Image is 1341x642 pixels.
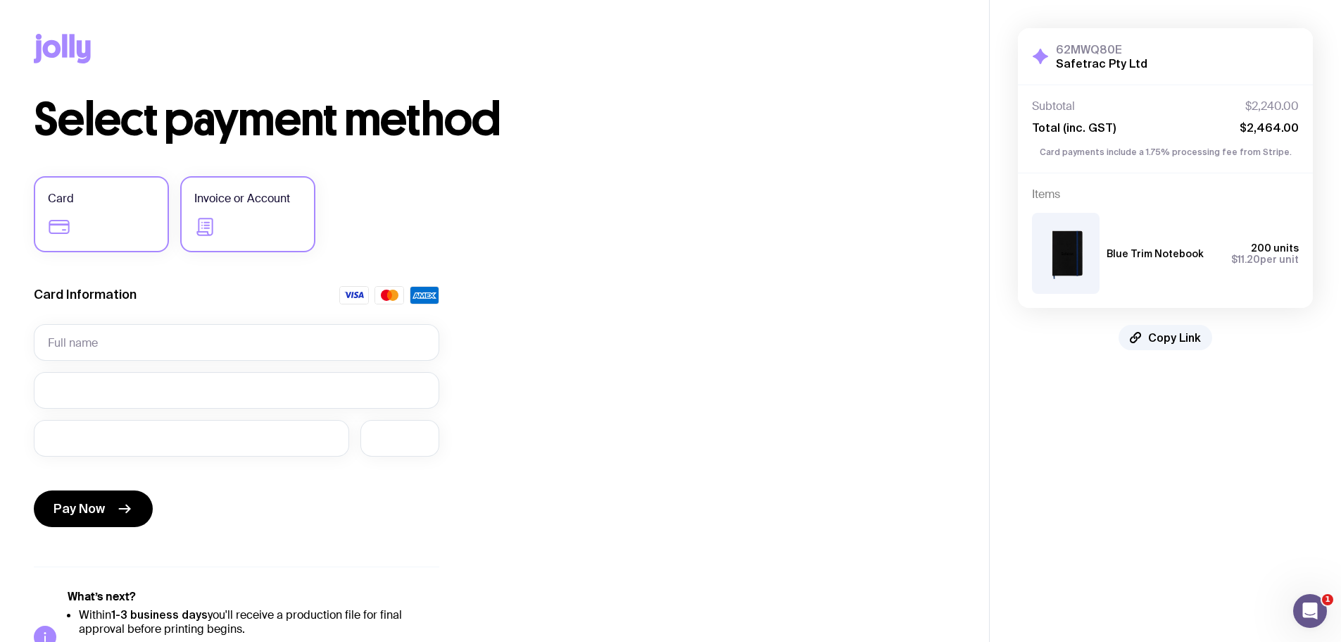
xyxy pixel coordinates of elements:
[1245,99,1299,113] span: $2,240.00
[48,190,74,207] span: Card
[34,97,955,142] h1: Select payment method
[48,431,335,445] iframe: Secure expiration date input frame
[48,383,425,397] iframe: Secure card number input frame
[1119,325,1212,350] button: Copy Link
[1032,99,1075,113] span: Subtotal
[1056,42,1147,56] h3: 62MWQ80E
[1032,121,1116,135] span: Total (inc. GST)
[1148,331,1201,345] span: Copy Link
[34,324,439,361] input: Full name
[34,490,153,527] button: Pay Now
[1107,248,1204,259] h3: Blue Trim Notebook
[68,590,439,604] h5: What’s next?
[1293,594,1327,628] iframe: Intercom live chat
[1032,146,1299,159] p: Card payments include a 1.75% processing fee from Stripe.
[1056,56,1147,70] h2: Safetrac Pty Ltd
[53,500,105,517] span: Pay Now
[1032,187,1299,202] h4: Items
[194,190,290,207] span: Invoice or Account
[111,608,208,621] strong: 1-3 business days
[1322,594,1333,605] span: 1
[79,607,439,636] li: Within you'll receive a production file for final approval before printing begins.
[1240,121,1299,135] span: $2,464.00
[1251,242,1299,254] span: 200 units
[34,286,137,303] label: Card Information
[374,431,425,445] iframe: Secure CVC input frame
[1231,254,1260,265] span: $11.20
[1231,254,1299,265] span: per unit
